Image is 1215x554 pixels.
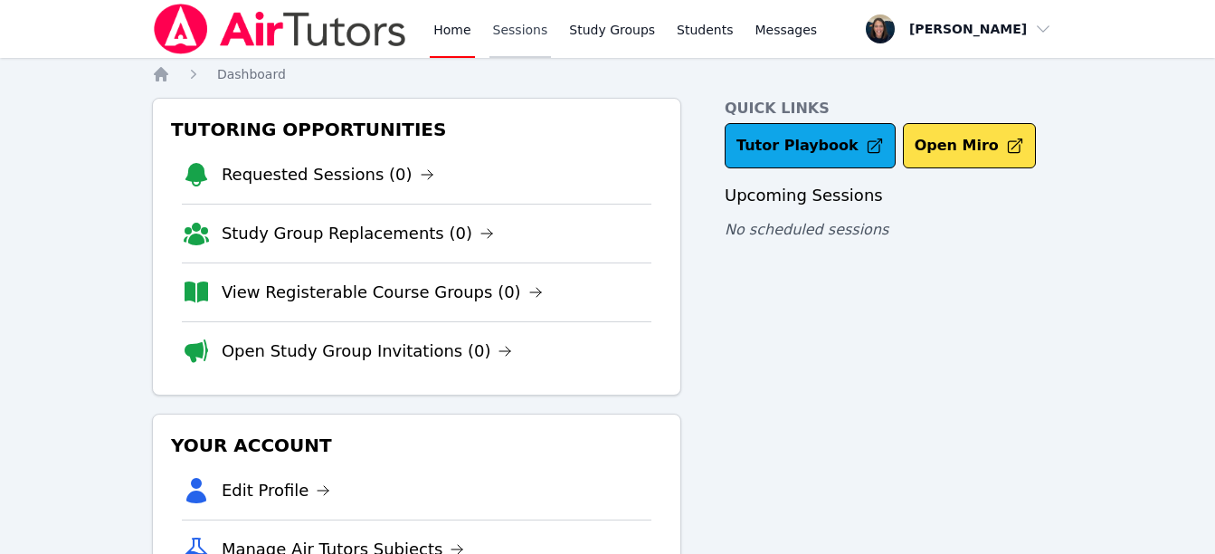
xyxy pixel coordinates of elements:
[152,65,1063,83] nav: Breadcrumb
[725,123,896,168] a: Tutor Playbook
[222,280,543,305] a: View Registerable Course Groups (0)
[217,65,286,83] a: Dashboard
[222,221,494,246] a: Study Group Replacements (0)
[222,162,434,187] a: Requested Sessions (0)
[167,429,666,462] h3: Your Account
[725,98,1063,119] h4: Quick Links
[903,123,1036,168] button: Open Miro
[725,221,888,238] span: No scheduled sessions
[152,4,408,54] img: Air Tutors
[755,21,818,39] span: Messages
[222,339,513,364] a: Open Study Group Invitations (0)
[217,67,286,81] span: Dashboard
[167,113,666,146] h3: Tutoring Opportunities
[222,478,331,503] a: Edit Profile
[725,183,1063,208] h3: Upcoming Sessions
